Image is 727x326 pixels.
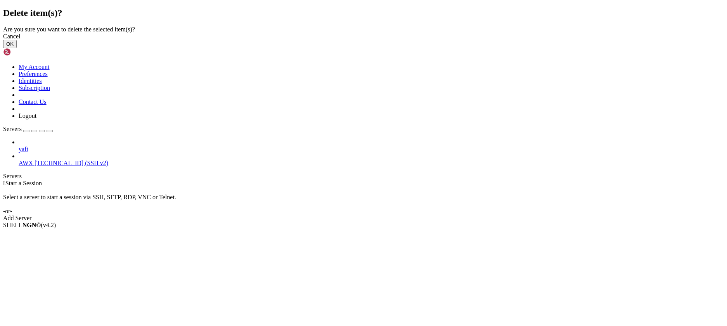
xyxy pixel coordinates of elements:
span: 4.2.0 [41,222,56,228]
b: NGN [23,222,36,228]
a: AWX [TECHNICAL_ID] (SSH v2) [19,160,724,167]
span:  [3,180,5,186]
span: AWX [19,160,33,166]
button: OK [3,40,17,48]
span: SHELL © [3,222,56,228]
div: Are you sure you want to delete the selected item(s)? [3,26,724,33]
span: yaft [19,146,28,152]
div: Add Server [3,215,724,222]
a: Subscription [19,85,50,91]
h2: Delete item(s)? [3,8,724,18]
a: Servers [3,126,53,132]
img: Shellngn [3,48,48,56]
div: Select a server to start a session via SSH, SFTP, RDP, VNC or Telnet. -or- [3,187,724,215]
span: [TECHNICAL_ID] (SSH v2) [35,160,108,166]
span: Start a Session [5,180,42,186]
div: Cancel [3,33,724,40]
li: AWX [TECHNICAL_ID] (SSH v2) [19,153,724,167]
a: Preferences [19,71,48,77]
span: Servers [3,126,22,132]
a: Logout [19,112,36,119]
a: Contact Us [19,98,47,105]
a: Identities [19,78,42,84]
li: yaft [19,139,724,153]
a: yaft [19,146,724,153]
a: My Account [19,64,50,70]
div: Servers [3,173,724,180]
